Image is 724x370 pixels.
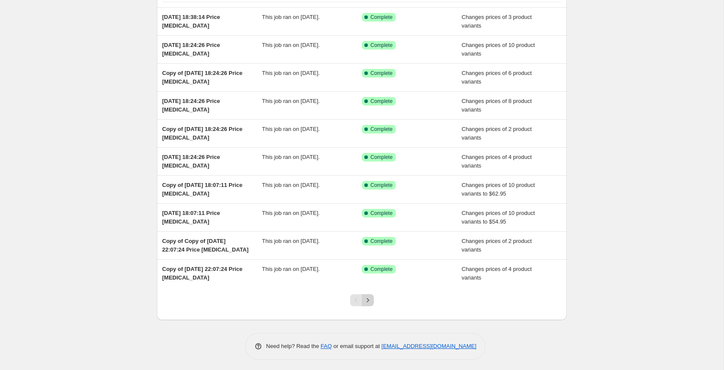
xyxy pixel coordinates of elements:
[462,154,532,169] span: Changes prices of 4 product variants
[370,182,392,189] span: Complete
[370,154,392,161] span: Complete
[262,266,320,272] span: This job ran on [DATE].
[462,210,535,225] span: Changes prices of 10 product variants to $54.95
[350,294,374,306] nav: Pagination
[262,126,320,132] span: This job ran on [DATE].
[462,238,532,253] span: Changes prices of 2 product variants
[370,210,392,217] span: Complete
[162,98,220,113] span: [DATE] 18:24:26 Price [MEDICAL_DATA]
[370,266,392,273] span: Complete
[462,98,532,113] span: Changes prices of 8 product variants
[370,126,392,133] span: Complete
[382,343,476,349] a: [EMAIL_ADDRESS][DOMAIN_NAME]
[162,154,220,169] span: [DATE] 18:24:26 Price [MEDICAL_DATA]
[462,14,532,29] span: Changes prices of 3 product variants
[162,182,242,197] span: Copy of [DATE] 18:07:11 Price [MEDICAL_DATA]
[332,343,382,349] span: or email support at
[262,42,320,48] span: This job ran on [DATE].
[462,182,535,197] span: Changes prices of 10 product variants to $62.95
[162,266,242,281] span: Copy of [DATE] 22:07:24 Price [MEDICAL_DATA]
[462,126,532,141] span: Changes prices of 2 product variants
[370,238,392,245] span: Complete
[262,238,320,244] span: This job ran on [DATE].
[462,42,535,57] span: Changes prices of 10 product variants
[262,210,320,216] span: This job ran on [DATE].
[462,266,532,281] span: Changes prices of 4 product variants
[162,14,220,29] span: [DATE] 18:38:14 Price [MEDICAL_DATA]
[262,14,320,20] span: This job ran on [DATE].
[370,70,392,77] span: Complete
[370,42,392,49] span: Complete
[162,70,242,85] span: Copy of [DATE] 18:24:26 Price [MEDICAL_DATA]
[162,238,248,253] span: Copy of Copy of [DATE] 22:07:24 Price [MEDICAL_DATA]
[262,98,320,104] span: This job ran on [DATE].
[266,343,321,349] span: Need help? Read the
[262,70,320,76] span: This job ran on [DATE].
[462,70,532,85] span: Changes prices of 6 product variants
[321,343,332,349] a: FAQ
[370,98,392,105] span: Complete
[362,294,374,306] button: Next
[370,14,392,21] span: Complete
[162,126,242,141] span: Copy of [DATE] 18:24:26 Price [MEDICAL_DATA]
[162,42,220,57] span: [DATE] 18:24:26 Price [MEDICAL_DATA]
[262,182,320,188] span: This job ran on [DATE].
[162,210,220,225] span: [DATE] 18:07:11 Price [MEDICAL_DATA]
[262,154,320,160] span: This job ran on [DATE].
